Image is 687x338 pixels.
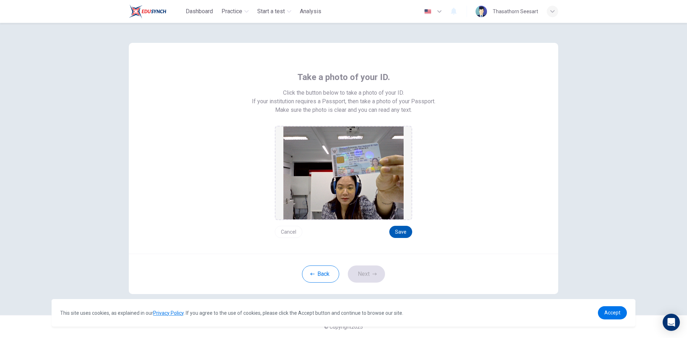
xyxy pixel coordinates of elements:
[52,299,635,327] div: cookieconsent
[663,314,680,331] div: Open Intercom Messenger
[302,265,339,283] button: Back
[389,226,412,238] button: Save
[604,310,620,315] span: Accept
[476,6,487,17] img: Profile picture
[423,9,432,14] img: en
[297,71,390,83] span: Take a photo of your ID.
[275,106,412,114] span: Make sure the photo is clear and you can read any text.
[297,5,324,18] button: Analysis
[493,7,538,16] div: Thasathorn Seesart
[283,126,404,219] img: preview screemshot
[129,4,183,19] a: Train Test logo
[275,226,302,238] button: Cancel
[598,306,627,319] a: dismiss cookie message
[186,7,213,16] span: Dashboard
[300,7,321,16] span: Analysis
[219,5,252,18] button: Practice
[324,324,363,330] span: © Copyright 2025
[257,7,285,16] span: Start a test
[254,5,294,18] button: Start a test
[153,310,184,316] a: Privacy Policy
[221,7,242,16] span: Practice
[129,4,166,19] img: Train Test logo
[60,310,403,316] span: This site uses cookies, as explained in our . If you agree to the use of cookies, please click th...
[252,89,435,106] span: Click the button below to take a photo of your ID. If your institution requires a Passport, then ...
[183,5,216,18] button: Dashboard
